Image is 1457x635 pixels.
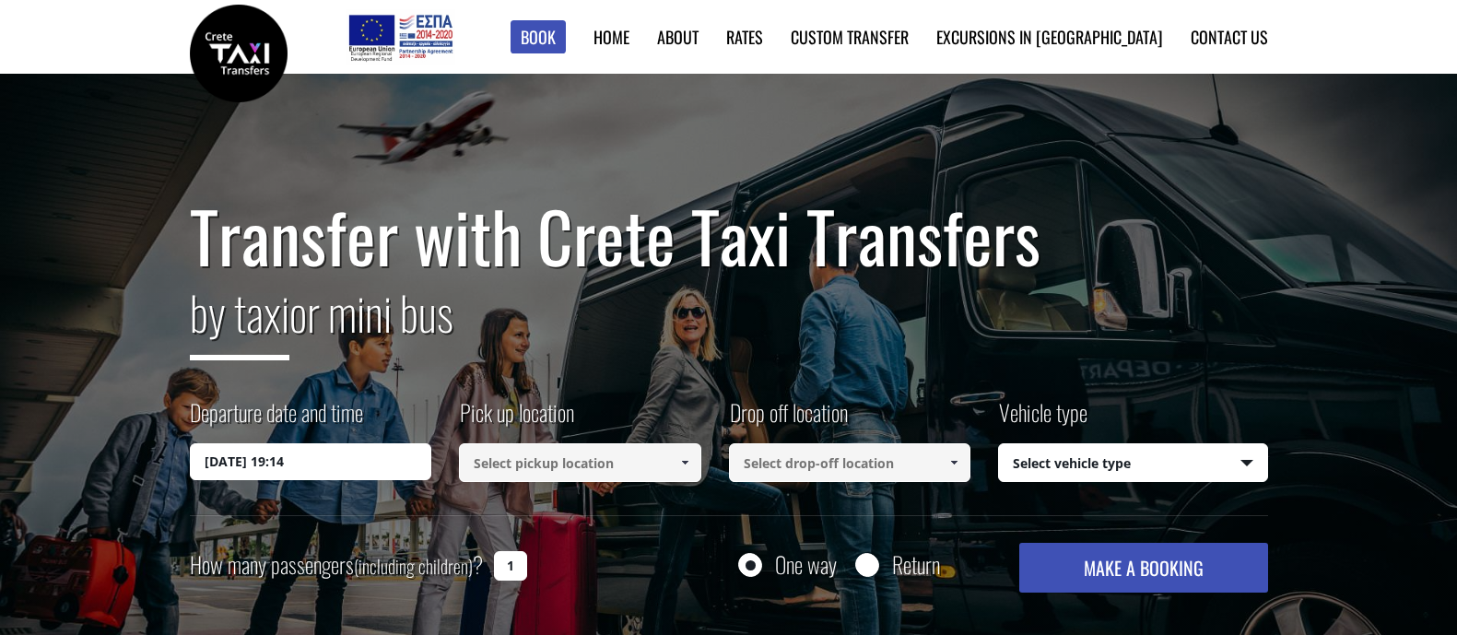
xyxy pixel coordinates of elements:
span: by taxi [190,277,289,360]
a: Show All Items [669,443,699,482]
h1: Transfer with Crete Taxi Transfers [190,197,1268,275]
a: Crete Taxi Transfers | Safe Taxi Transfer Services from to Heraklion Airport, Chania Airport, Ret... [190,41,288,61]
h2: or mini bus [190,275,1268,374]
label: Vehicle type [998,396,1087,443]
label: One way [775,553,837,576]
label: How many passengers ? [190,543,483,588]
a: Rates [726,25,763,49]
label: Pick up location [459,396,574,443]
input: Select pickup location [459,443,701,482]
label: Return [892,553,940,576]
label: Drop off location [729,396,848,443]
label: Departure date and time [190,396,363,443]
img: e-bannersEUERDF180X90.jpg [346,9,455,65]
a: Custom Transfer [791,25,909,49]
a: Home [593,25,629,49]
a: Book [511,20,566,54]
img: Crete Taxi Transfers | Safe Taxi Transfer Services from to Heraklion Airport, Chania Airport, Ret... [190,5,288,102]
a: About [657,25,699,49]
button: MAKE A BOOKING [1019,543,1267,593]
small: (including children) [354,552,473,580]
a: Contact us [1191,25,1268,49]
input: Select drop-off location [729,443,971,482]
a: Show All Items [939,443,969,482]
a: Excursions in [GEOGRAPHIC_DATA] [936,25,1163,49]
span: Select vehicle type [999,444,1267,483]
